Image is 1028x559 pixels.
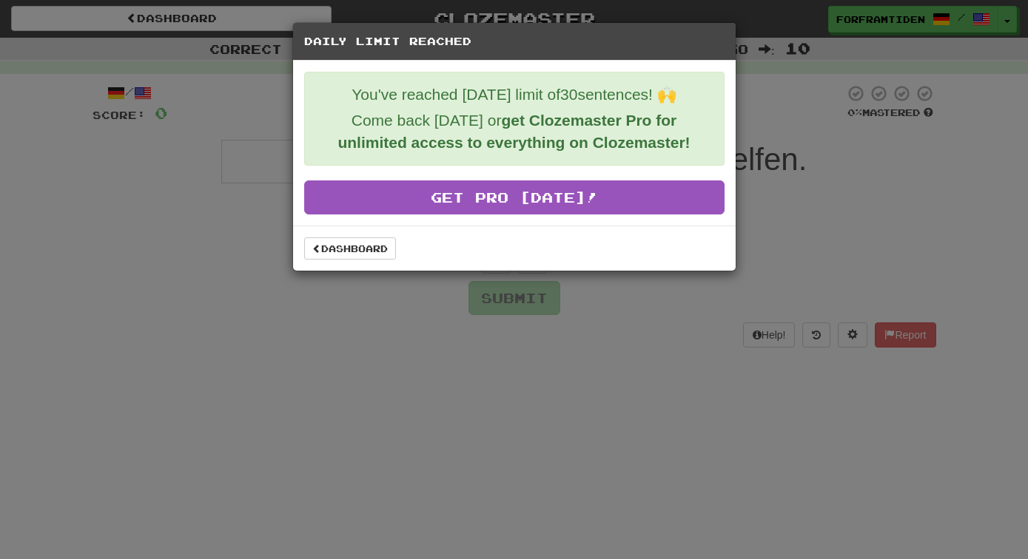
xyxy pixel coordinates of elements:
[304,237,396,260] a: Dashboard
[304,34,725,49] h5: Daily Limit Reached
[337,112,690,151] strong: get Clozemaster Pro for unlimited access to everything on Clozemaster!
[316,109,713,154] p: Come back [DATE] or
[316,84,713,106] p: You've reached [DATE] limit of 30 sentences! 🙌
[304,180,725,214] a: Get Pro [DATE]!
